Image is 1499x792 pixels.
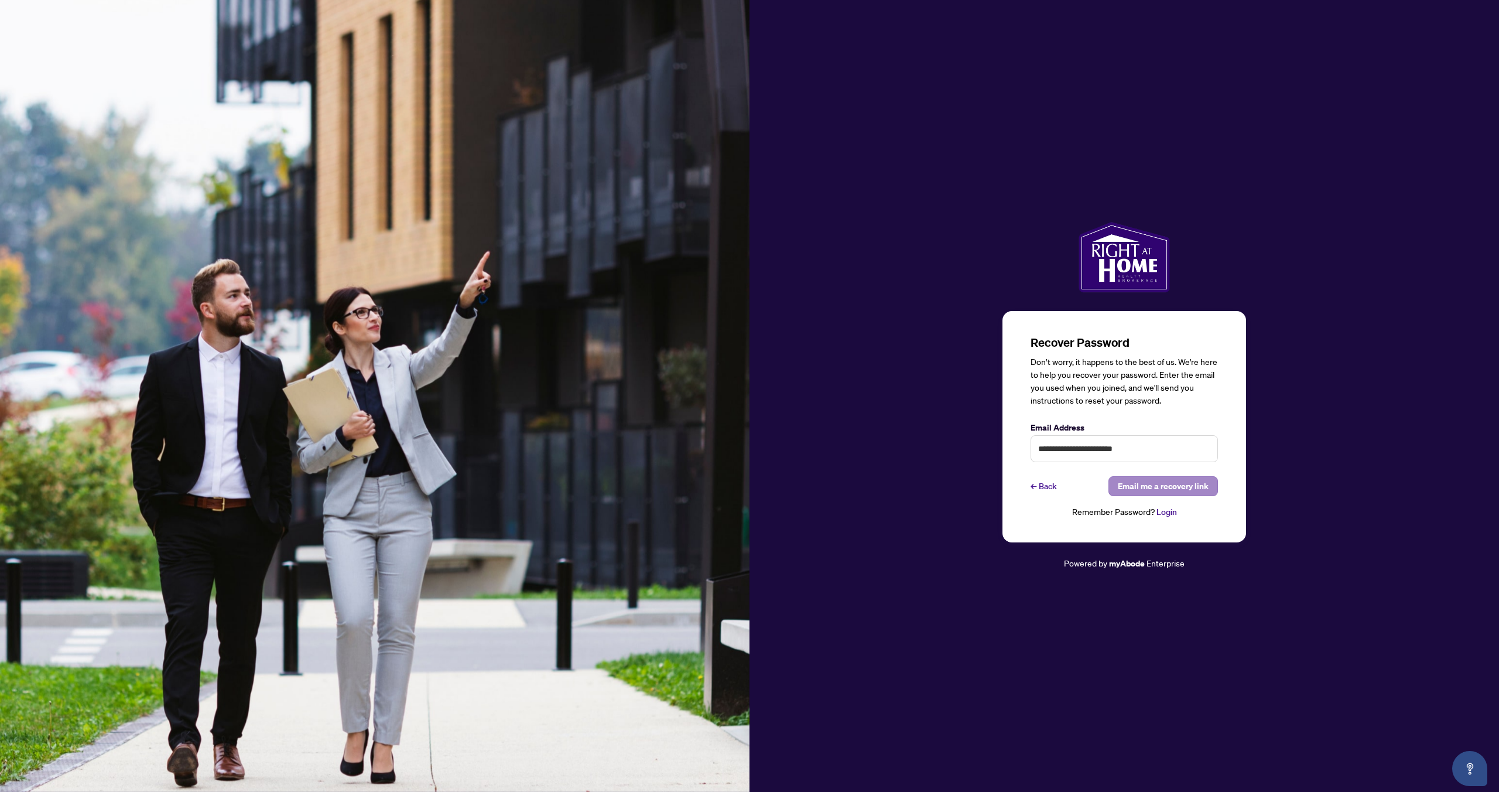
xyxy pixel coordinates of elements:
[1108,476,1218,496] button: Email me a recovery link
[1079,222,1169,292] img: ma-logo
[1156,507,1177,517] a: Login
[1031,421,1218,434] label: Email Address
[1118,477,1209,496] span: Email me a recovery link
[1031,480,1036,493] span: ←
[1064,558,1107,568] span: Powered by
[1031,506,1218,519] div: Remember Password?
[1452,751,1487,786] button: Open asap
[1031,334,1218,351] h3: Recover Password
[1147,558,1185,568] span: Enterprise
[1109,557,1145,570] a: myAbode
[1031,476,1057,496] a: ←Back
[1031,356,1218,407] div: Don’t worry, it happens to the best of us. We're here to help you recover your password. Enter th...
